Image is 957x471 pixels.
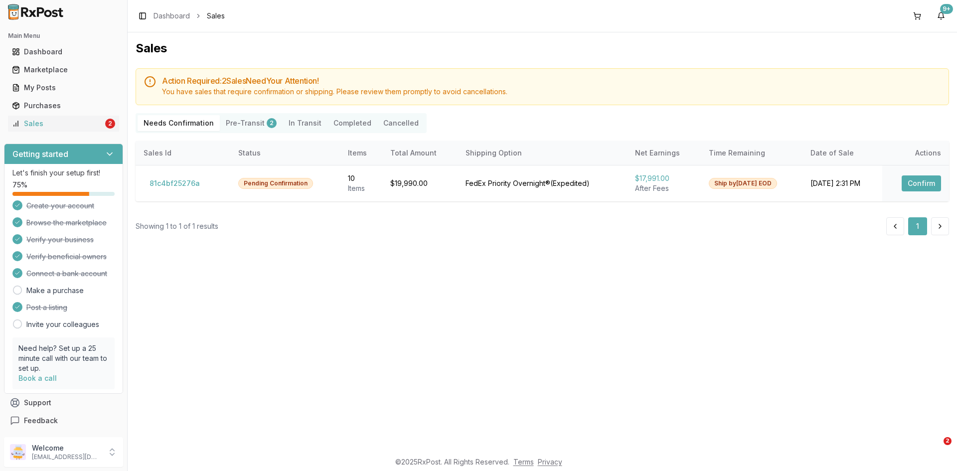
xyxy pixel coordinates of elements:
[635,183,693,193] div: After Fees
[12,180,27,190] span: 75 %
[18,374,57,382] a: Book a call
[458,141,627,165] th: Shipping Option
[144,175,206,191] button: 81c4bf25276a
[709,178,777,189] div: Ship by [DATE] EOD
[105,119,115,129] div: 2
[701,141,802,165] th: Time Remaining
[902,175,941,191] button: Confirm
[283,115,327,131] button: In Transit
[4,394,123,412] button: Support
[4,116,123,132] button: Sales2
[238,178,313,189] div: Pending Confirmation
[26,235,94,245] span: Verify your business
[466,178,619,188] div: FedEx Priority Overnight® ( Expedited )
[8,79,119,97] a: My Posts
[538,458,562,466] a: Privacy
[26,303,67,313] span: Post a listing
[12,119,103,129] div: Sales
[18,343,109,373] p: Need help? Set up a 25 minute call with our team to set up.
[154,11,190,21] a: Dashboard
[802,141,882,165] th: Date of Sale
[8,43,119,61] a: Dashboard
[627,141,701,165] th: Net Earnings
[12,65,115,75] div: Marketplace
[26,269,107,279] span: Connect a bank account
[138,115,220,131] button: Needs Confirmation
[882,141,949,165] th: Actions
[635,173,693,183] div: $17,991.00
[162,77,941,85] h5: Action Required: 2 Sale s Need Your Attention!
[136,221,218,231] div: Showing 1 to 1 of 1 results
[12,83,115,93] div: My Posts
[26,319,99,329] a: Invite your colleagues
[940,4,953,14] div: 9+
[923,437,947,461] iframe: Intercom live chat
[162,87,941,97] div: You have sales that require confirmation or shipping. Please review them promptly to avoid cancel...
[136,40,949,56] h1: Sales
[154,11,225,21] nav: breadcrumb
[136,141,230,165] th: Sales Id
[207,11,225,21] span: Sales
[327,115,377,131] button: Completed
[12,168,115,178] p: Let's finish your setup first!
[8,97,119,115] a: Purchases
[267,118,277,128] div: 2
[12,148,68,160] h3: Getting started
[32,453,101,461] p: [EMAIL_ADDRESS][DOMAIN_NAME]
[944,437,952,445] span: 2
[810,178,874,188] div: [DATE] 2:31 PM
[377,115,425,131] button: Cancelled
[513,458,534,466] a: Terms
[4,80,123,96] button: My Posts
[908,217,927,235] button: 1
[348,183,374,193] div: Item s
[10,444,26,460] img: User avatar
[348,173,374,183] div: 10
[12,47,115,57] div: Dashboard
[26,218,107,228] span: Browse the marketplace
[8,115,119,133] a: Sales2
[220,115,283,131] button: Pre-Transit
[26,252,107,262] span: Verify beneficial owners
[4,62,123,78] button: Marketplace
[933,8,949,24] button: 9+
[4,44,123,60] button: Dashboard
[382,141,458,165] th: Total Amount
[8,32,119,40] h2: Main Menu
[4,4,68,20] img: RxPost Logo
[4,412,123,430] button: Feedback
[12,101,115,111] div: Purchases
[26,201,94,211] span: Create your account
[24,416,58,426] span: Feedback
[340,141,382,165] th: Items
[390,178,450,188] div: $19,990.00
[8,61,119,79] a: Marketplace
[4,98,123,114] button: Purchases
[230,141,340,165] th: Status
[32,443,101,453] p: Welcome
[26,286,84,296] a: Make a purchase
